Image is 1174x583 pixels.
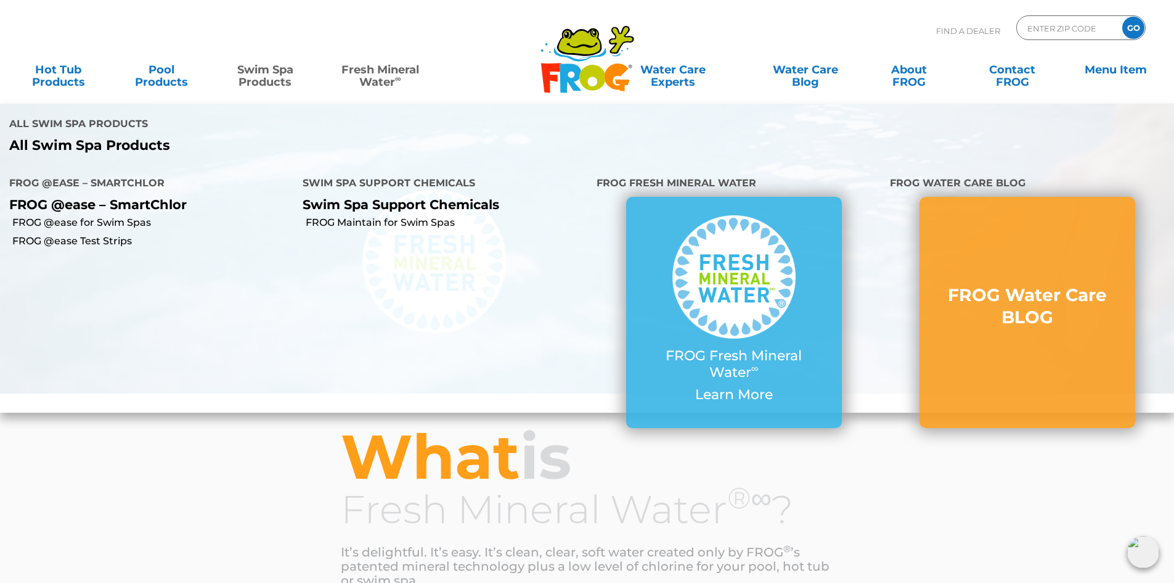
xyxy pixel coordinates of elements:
a: FROG @ease Test Strips [12,234,293,248]
a: Fresh MineralWater∞ [323,57,438,82]
a: All Swim Spa Products [9,138,578,154]
sup: ® [783,543,791,555]
a: AboutFROG [863,57,955,82]
a: Water CareBlog [759,57,851,82]
a: PoolProducts [116,57,208,82]
a: FROG Water Care BLOG [944,284,1111,341]
h4: All Swim Spa Products [9,113,578,138]
a: Hot TubProducts [12,57,104,82]
img: openIcon [1127,536,1159,568]
a: Water CareExperts [598,57,748,82]
a: FROG @ease for Swim Spas [12,216,293,229]
a: ContactFROG [966,57,1058,82]
sup: ∞ [751,362,759,374]
p: FROG @ease – SmartChlor [9,197,284,212]
a: Swim SpaProducts [219,57,311,82]
p: Learn More [651,387,817,403]
p: FROG Fresh Mineral Water [651,348,817,381]
h4: FROG Water Care BLOG [890,172,1165,197]
h4: FROG Fresh Mineral Water [597,172,871,197]
h4: Swim Spa Support Chemicals [303,172,577,197]
span: What [341,419,520,494]
input: GO [1122,17,1144,39]
sup: ∞ [395,73,401,83]
a: FROG Maintain for Swim Spas [306,216,587,229]
h4: FROG @ease – SmartChlor [9,172,284,197]
h3: Fresh Mineral Water ? [341,489,834,530]
a: Menu Item [1070,57,1162,82]
input: Zip Code Form [1026,19,1109,37]
sup: ®∞ [727,480,772,516]
h2: is [341,424,834,489]
p: Find A Dealer [936,15,1000,46]
a: FROG Fresh Mineral Water∞ Learn More [651,215,817,409]
a: Swim Spa Support Chemicals [303,197,499,212]
h3: FROG Water Care BLOG [944,284,1111,329]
